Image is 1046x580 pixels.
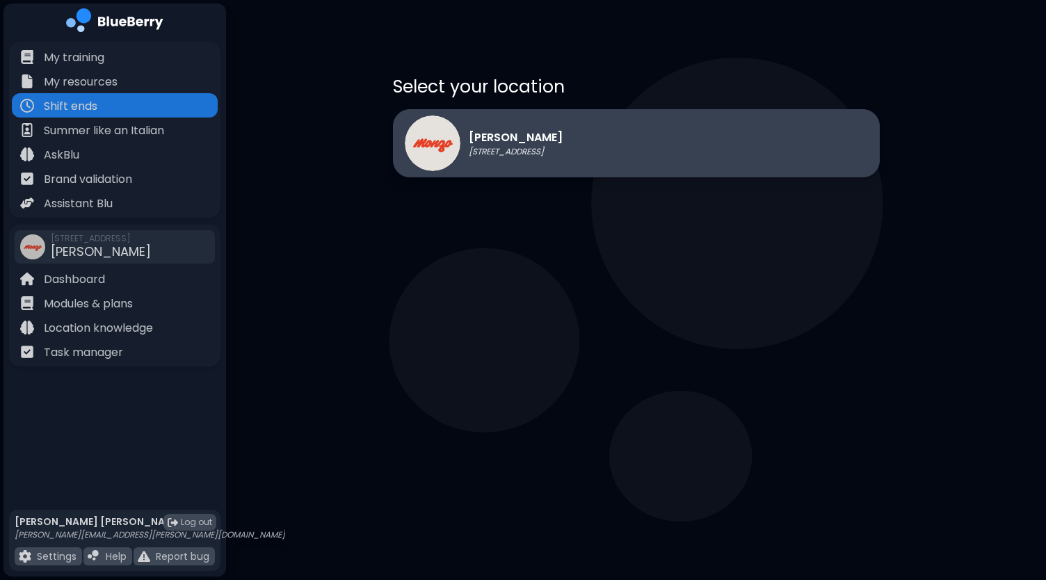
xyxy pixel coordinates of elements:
[168,517,178,528] img: logout
[469,129,563,146] p: [PERSON_NAME]
[20,99,34,113] img: file icon
[88,550,100,563] img: file icon
[44,296,133,312] p: Modules & plans
[44,49,104,66] p: My training
[37,550,77,563] p: Settings
[19,550,31,563] img: file icon
[15,515,285,528] p: [PERSON_NAME] [PERSON_NAME]
[138,550,150,563] img: file icon
[20,196,34,210] img: file icon
[20,172,34,186] img: file icon
[20,123,34,137] img: file icon
[181,517,212,528] span: Log out
[15,529,285,540] p: [PERSON_NAME][EMAIL_ADDRESS][PERSON_NAME][DOMAIN_NAME]
[20,234,45,259] img: company thumbnail
[44,122,164,139] p: Summer like an Italian
[44,74,118,90] p: My resources
[44,98,97,115] p: Shift ends
[20,321,34,335] img: file icon
[44,195,113,212] p: Assistant Blu
[51,233,151,244] span: [STREET_ADDRESS]
[20,345,34,359] img: file icon
[44,271,105,288] p: Dashboard
[469,146,563,157] p: [STREET_ADDRESS]
[156,550,209,563] p: Report bug
[393,75,880,98] p: Select your location
[44,147,79,163] p: AskBlu
[51,243,151,260] span: [PERSON_NAME]
[20,50,34,64] img: file icon
[20,74,34,88] img: file icon
[44,171,132,188] p: Brand validation
[106,550,127,563] p: Help
[405,115,460,171] img: Monzo logo
[20,272,34,286] img: file icon
[44,344,123,361] p: Task manager
[44,320,153,337] p: Location knowledge
[20,147,34,161] img: file icon
[20,296,34,310] img: file icon
[66,8,163,37] img: company logo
